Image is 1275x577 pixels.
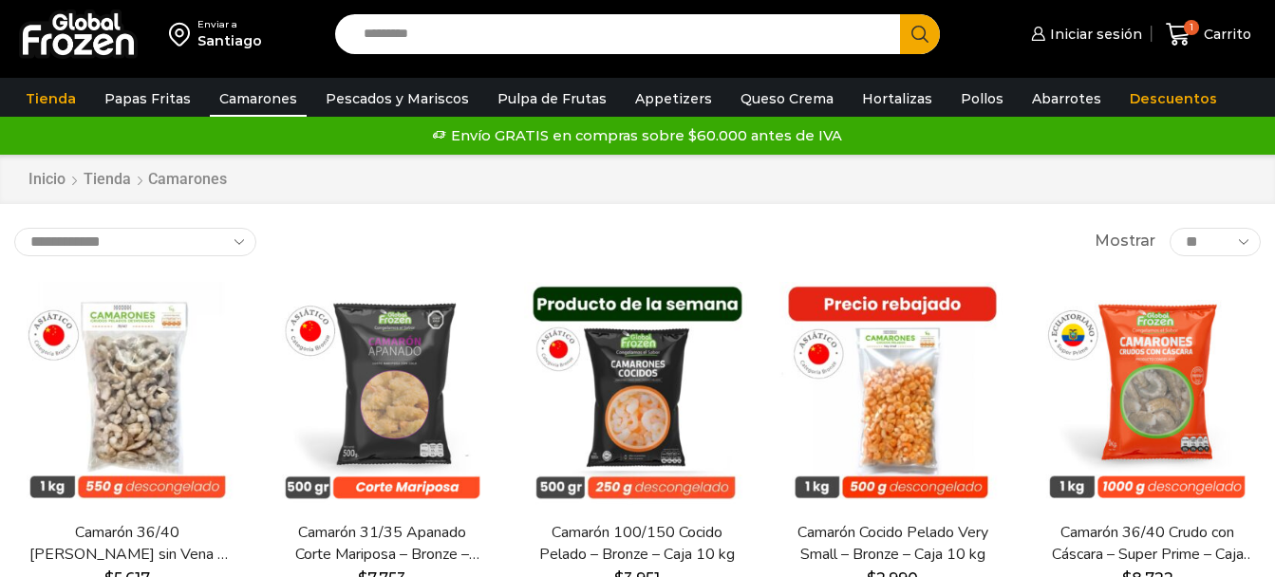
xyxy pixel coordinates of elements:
span: Carrito [1199,25,1251,44]
select: Pedido de la tienda [14,228,256,256]
a: 1 Carrito [1161,12,1256,57]
a: Camarón Cocido Pelado Very Small – Bronze – Caja 10 kg [791,522,995,566]
span: Iniciar sesión [1045,25,1142,44]
nav: Breadcrumb [28,169,227,191]
h1: Camarones [148,170,227,188]
a: Iniciar sesión [1026,15,1142,53]
a: Camarón 31/35 Apanado Corte Mariposa – Bronze – Caja 5 kg [281,522,485,566]
a: Abarrotes [1022,81,1111,117]
a: Appetizers [626,81,722,117]
a: Tienda [16,81,85,117]
a: Tienda [83,169,132,191]
span: Mostrar [1095,231,1155,252]
img: address-field-icon.svg [169,18,197,50]
a: Hortalizas [853,81,942,117]
button: Search button [900,14,940,54]
div: Santiago [197,31,262,50]
div: Enviar a [197,18,262,31]
a: Inicio [28,169,66,191]
a: Pulpa de Frutas [488,81,616,117]
a: Camarón 100/150 Cocido Pelado – Bronze – Caja 10 kg [535,522,740,566]
a: Descuentos [1120,81,1227,117]
span: 1 [1184,20,1199,35]
a: Camarón 36/40 Crudo con Cáscara – Super Prime – Caja 10 kg [1045,522,1249,566]
a: Queso Crema [731,81,843,117]
a: Pescados y Mariscos [316,81,478,117]
a: Camarones [210,81,307,117]
a: Camarón 36/40 [PERSON_NAME] sin Vena – Bronze – Caja 10 kg [26,522,230,566]
a: Papas Fritas [95,81,200,117]
a: Pollos [951,81,1013,117]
